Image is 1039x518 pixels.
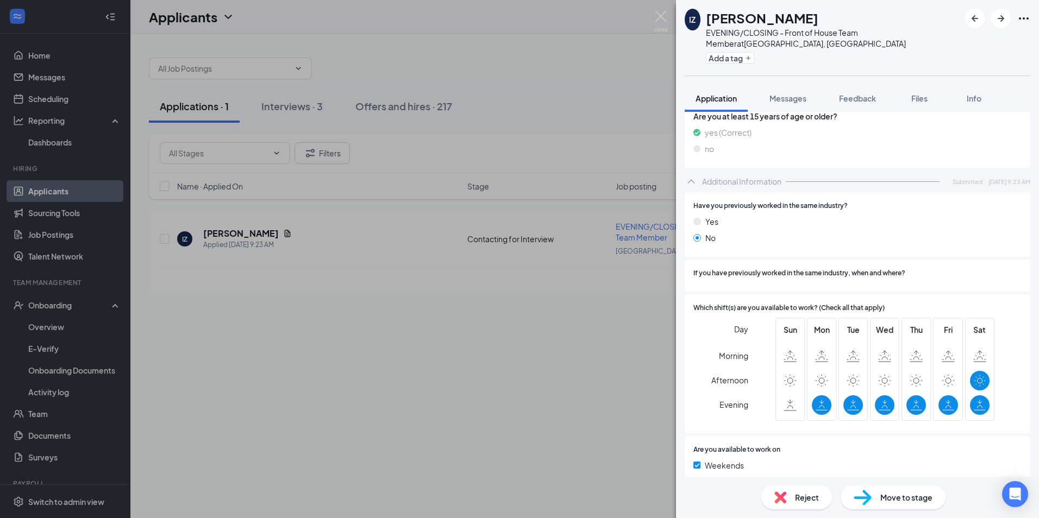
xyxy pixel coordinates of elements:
div: EVENING/CLOSING - Front of House Team Member at [GEOGRAPHIC_DATA], [GEOGRAPHIC_DATA] [706,27,960,49]
span: Move to stage [880,491,932,503]
span: Which shift(s) are you available to work? (Check all that apply) [693,303,885,313]
div: IZ [689,14,696,25]
button: ArrowLeftNew [965,9,985,28]
span: Info [967,93,981,103]
span: no [705,143,714,155]
span: Sun [780,324,800,336]
button: ArrowRight [991,9,1011,28]
span: Are you available to work on [693,445,780,455]
button: PlusAdd a tag [706,52,754,64]
svg: Plus [745,55,752,61]
svg: Ellipses [1017,12,1030,25]
div: Additional Information [702,176,781,187]
span: Wed [875,324,894,336]
span: If you have previously worked in the same industry, when and where? [693,268,905,279]
svg: ArrowRight [994,12,1007,25]
span: Evening [719,395,748,414]
span: Tue [843,324,863,336]
span: Messages [769,93,806,103]
span: No [705,232,716,244]
span: Yes [705,216,718,228]
span: Application [696,93,737,103]
svg: ArrowLeftNew [968,12,981,25]
span: Holidays [705,476,736,488]
span: Morning [719,346,748,365]
span: Reject [795,491,819,503]
div: Open Intercom Messenger [1002,481,1028,507]
span: Files [911,93,928,103]
h1: [PERSON_NAME] [706,9,818,27]
span: Are you at least 15 years of age or older? [693,110,1022,122]
span: yes (Correct) [705,127,752,138]
span: Feedback [839,93,876,103]
span: Fri [938,324,958,336]
span: [DATE] 9:23 AM [988,177,1030,186]
span: Have you previously worked in the same industry? [693,201,848,211]
span: Weekends [705,459,744,471]
span: Day [734,323,748,335]
span: Thu [906,324,926,336]
svg: ChevronUp [685,175,698,188]
span: Afternoon [711,370,748,390]
span: Mon [812,324,831,336]
span: Submitted: [953,177,984,186]
span: Sat [970,324,990,336]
